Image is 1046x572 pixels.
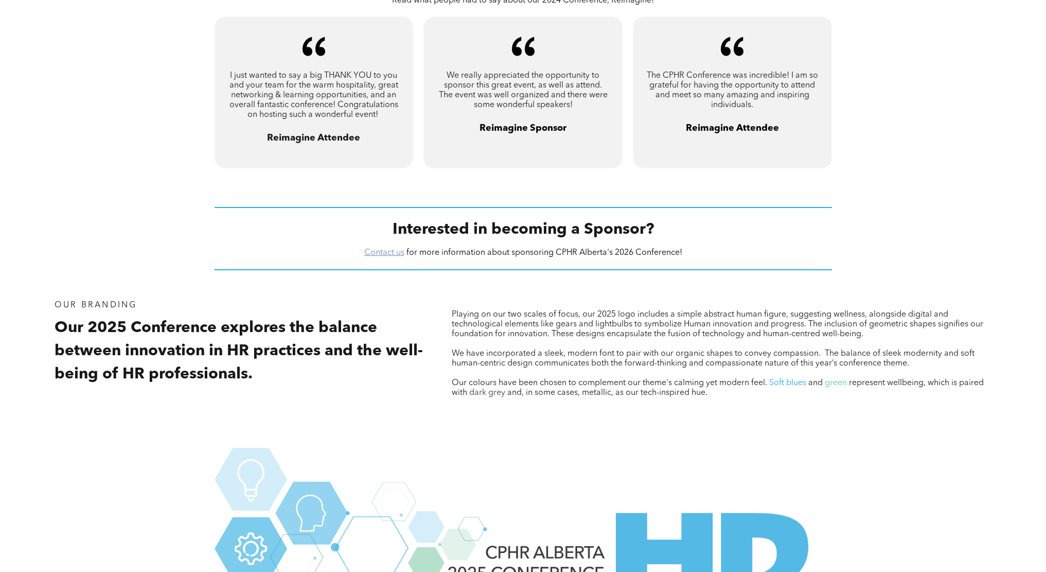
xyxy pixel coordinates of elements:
[825,379,847,387] span: green
[452,350,974,368] span: We have incorporated a sleek, modern font to pair with our organic shapes to convey compassion. T...
[647,72,818,109] span: The CPHR Conference was incredible! I am so grateful for having the opportunity to attend and mee...
[439,72,608,109] span: We really appreciated the opportunity to sponsor this great event, as well as attend. The event w...
[469,389,505,397] span: dark grey
[55,320,423,382] span: Our 2025 Conference explores the balance between innovation in HR practices and the well-being of...
[364,249,404,257] a: Contact us
[406,249,682,257] span: for more information about sponsoring CPHR Alberta's 2026 Conference!
[229,72,398,119] span: I just wanted to say a big THANK YOU to you and your team for the warm hospitality, great network...
[480,124,566,133] span: Reimagine Sponsor
[452,310,983,338] span: Playing on our two scales of focus, our 2025 logo includes a simple abstract human figure, sugges...
[769,379,806,387] span: Soft blues
[267,133,360,143] span: Reimagine Attendee
[686,124,779,133] span: Reimagine Attendee
[507,389,707,397] span: and, in some cases, metallic, as our tech-inspired hue.
[55,301,137,309] span: Our Branding
[808,379,823,387] span: and
[393,222,654,237] span: Interested in becoming a Sponsor?
[452,379,767,387] span: Our colours have been chosen to complement our theme's calming yet modern feel.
